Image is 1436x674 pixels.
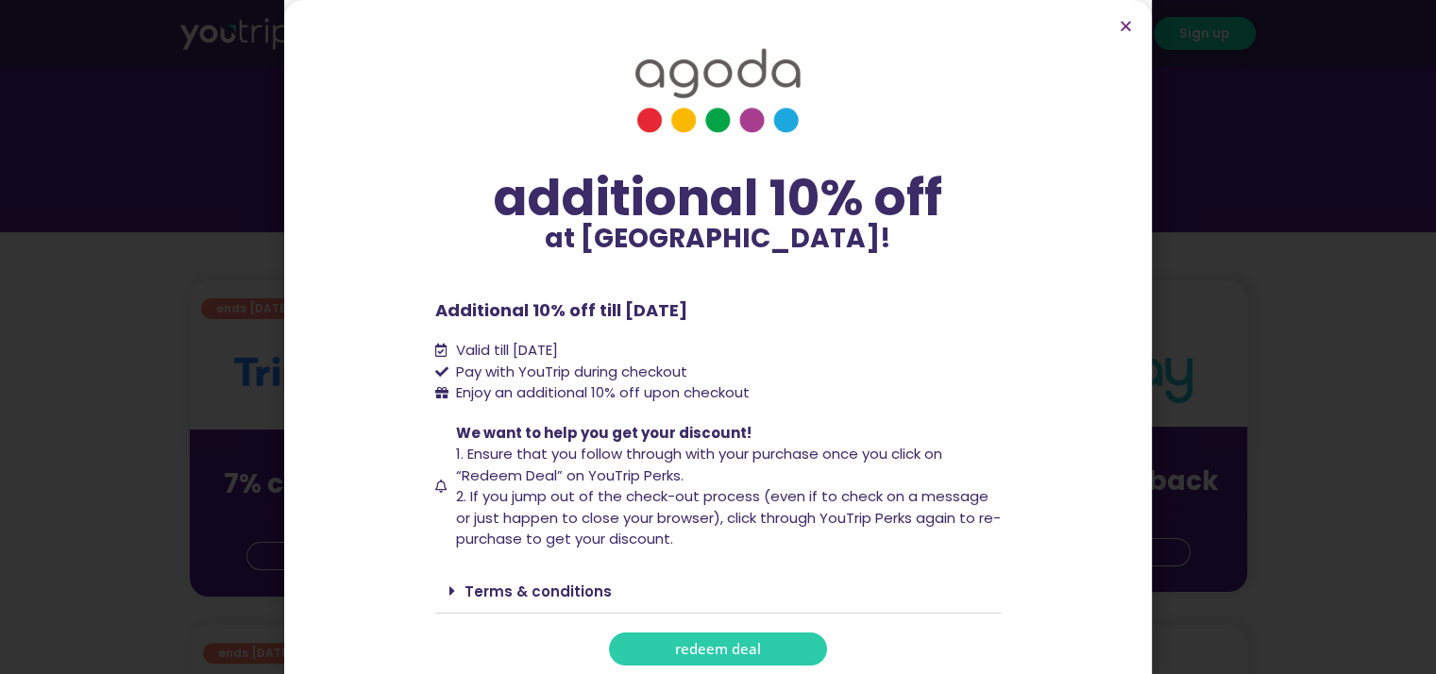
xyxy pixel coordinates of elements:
[609,632,827,666] a: redeem deal
[435,226,1002,252] p: at [GEOGRAPHIC_DATA]!
[435,171,1002,226] div: additional 10% off
[456,382,750,402] span: Enjoy an additional 10% off upon checkout
[435,569,1002,614] div: Terms & conditions
[456,486,1001,548] span: 2. If you jump out of the check-out process (even if to check on a message or just happen to clos...
[451,362,687,383] span: Pay with YouTrip during checkout
[1119,19,1133,33] a: Close
[456,423,752,443] span: We want to help you get your discount!
[435,297,1002,323] p: Additional 10% off till [DATE]
[456,444,942,485] span: 1. Ensure that you follow through with your purchase once you click on “Redeem Deal” on YouTrip P...
[465,581,612,601] a: Terms & conditions
[675,642,761,656] span: redeem deal
[451,340,558,362] span: Valid till [DATE]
